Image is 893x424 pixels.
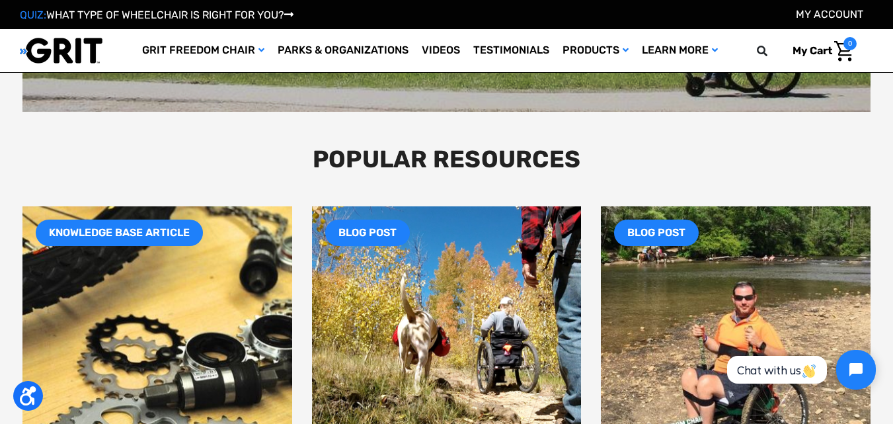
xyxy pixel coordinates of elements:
[325,220,410,246] span: BLOG POST
[793,44,832,57] span: My Cart
[271,29,415,72] a: Parks & Organizations
[635,29,724,72] a: Learn More
[20,9,293,21] a: QUIZ:WHAT TYPE OF WHEELCHAIR IS RIGHT FOR YOU?
[834,41,853,62] img: Cart
[614,220,699,246] span: BLOG POST
[415,29,467,72] a: Videos
[783,37,857,65] a: Cart with 0 items
[20,9,46,21] span: QUIZ:
[713,339,887,401] iframe: Tidio Chat
[36,220,203,246] span: KNOWLEDGE BASE ARTICLE
[20,37,102,64] img: GRIT All-Terrain Wheelchair and Mobility Equipment
[467,29,556,72] a: Testimonials
[796,8,863,21] a: Account
[136,29,271,72] a: GRIT Freedom Chair
[556,29,635,72] a: Products
[763,37,783,65] input: Search
[843,37,857,50] span: 0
